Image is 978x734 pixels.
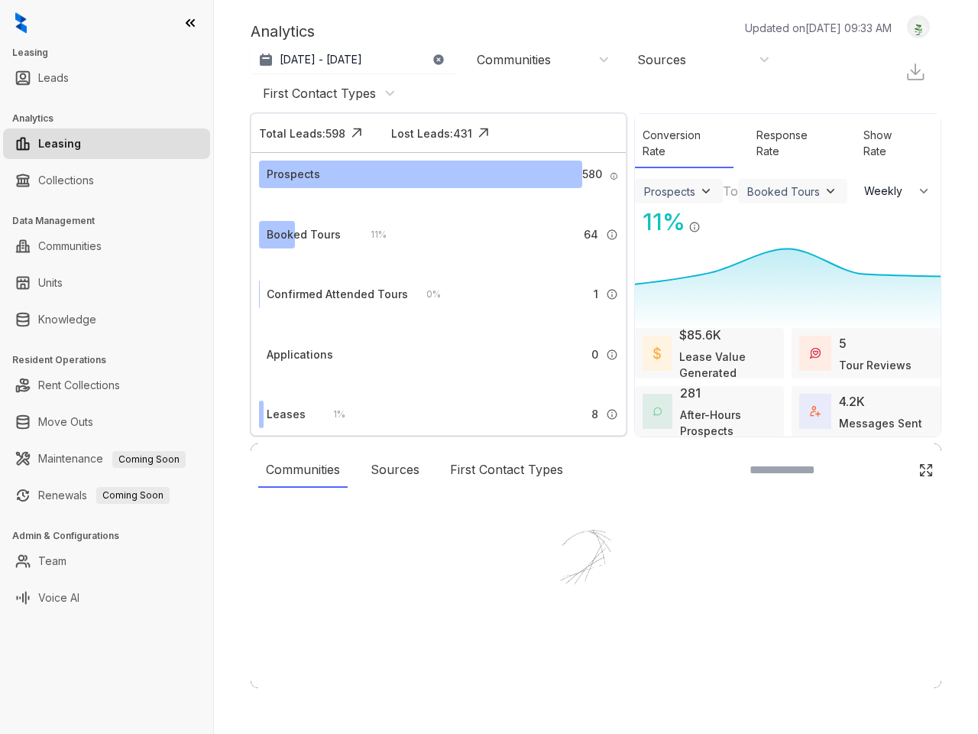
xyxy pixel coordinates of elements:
li: Voice AI [3,583,210,613]
div: 11 % [635,205,685,239]
div: $85.6K [679,326,721,344]
div: Sources [637,51,686,68]
div: Booked Tours [747,185,820,198]
li: Collections [3,165,210,196]
img: TotalFum [810,406,821,417]
img: Info [606,229,618,241]
div: After-Hours Prospects [680,407,776,439]
img: LeaseValue [653,346,662,360]
li: Units [3,268,210,298]
h3: Leasing [12,46,213,60]
img: TourReviews [810,348,821,359]
div: 1 % [318,406,345,423]
div: Total Leads: 598 [259,125,345,141]
li: Leads [3,63,210,93]
li: Team [3,546,210,576]
img: AfterHoursConversations [653,407,662,416]
img: Download [905,61,926,83]
div: Booked Tours [267,226,341,243]
a: Communities [38,231,102,261]
img: Info [606,349,618,361]
div: Lost Leads: 431 [391,125,472,141]
a: Move Outs [38,407,93,437]
a: Leads [38,63,69,93]
button: [DATE] - [DATE] [251,46,457,73]
div: Communities [477,51,551,68]
span: Weekly [864,183,911,199]
div: Messages Sent [839,415,922,431]
span: 1 [594,286,598,303]
img: SearchIcon [886,463,899,476]
span: Coming Soon [96,487,170,504]
div: First Contact Types [263,85,376,102]
a: Knowledge [38,304,96,335]
div: 11 % [355,226,387,243]
p: Updated on [DATE] 09:33 AM [745,20,892,36]
li: Communities [3,231,210,261]
div: Tour Reviews [839,357,912,373]
span: 8 [591,406,598,423]
img: Info [606,288,618,300]
img: ViewFilterArrow [823,183,838,199]
span: 580 [582,166,602,183]
a: Rent Collections [38,370,120,401]
img: Click Icon [472,122,495,145]
p: [DATE] - [DATE] [280,52,362,67]
button: Weekly [855,177,941,205]
div: 0 % [411,286,441,303]
img: Loader [520,497,672,650]
img: Click Icon [345,122,368,145]
div: 5 [839,334,847,352]
img: logo [15,12,27,34]
div: Applications [267,346,333,363]
p: Analytics [251,20,315,43]
div: Communities [258,453,348,488]
div: Show Rate [856,119,925,168]
li: Leasing [3,128,210,159]
img: Info [606,408,618,421]
div: 281 [680,384,701,402]
div: Sources [363,453,427,488]
li: Move Outs [3,407,210,437]
div: Leases [267,406,306,423]
span: Coming Soon [112,451,186,468]
img: Info [688,221,701,233]
div: Response Rate [749,119,840,168]
span: 0 [591,346,598,363]
h3: Admin & Configurations [12,529,213,543]
div: To [723,182,738,200]
div: Loading... [569,650,623,665]
a: RenewalsComing Soon [38,480,170,511]
div: Conversion Rate [635,119,733,168]
div: First Contact Types [442,453,571,488]
img: UserAvatar [908,19,929,35]
a: Units [38,268,63,298]
img: Info [610,172,618,180]
div: Prospects [644,185,695,198]
a: Team [38,546,66,576]
h3: Resident Operations [12,353,213,367]
div: Confirmed Attended Tours [267,286,408,303]
h3: Data Management [12,214,213,228]
div: 4.2K [839,392,865,411]
img: Click Icon [918,463,934,478]
li: Renewals [3,480,210,511]
img: ViewFilterArrow [698,183,714,199]
span: 64 [584,226,598,243]
li: Rent Collections [3,370,210,401]
img: Click Icon [701,207,724,230]
li: Knowledge [3,304,210,335]
li: Maintenance [3,443,210,474]
h3: Analytics [12,112,213,125]
a: Leasing [38,128,81,159]
div: Lease Value Generated [679,349,776,381]
div: Prospects [267,166,320,183]
a: Collections [38,165,94,196]
a: Voice AI [38,583,79,613]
